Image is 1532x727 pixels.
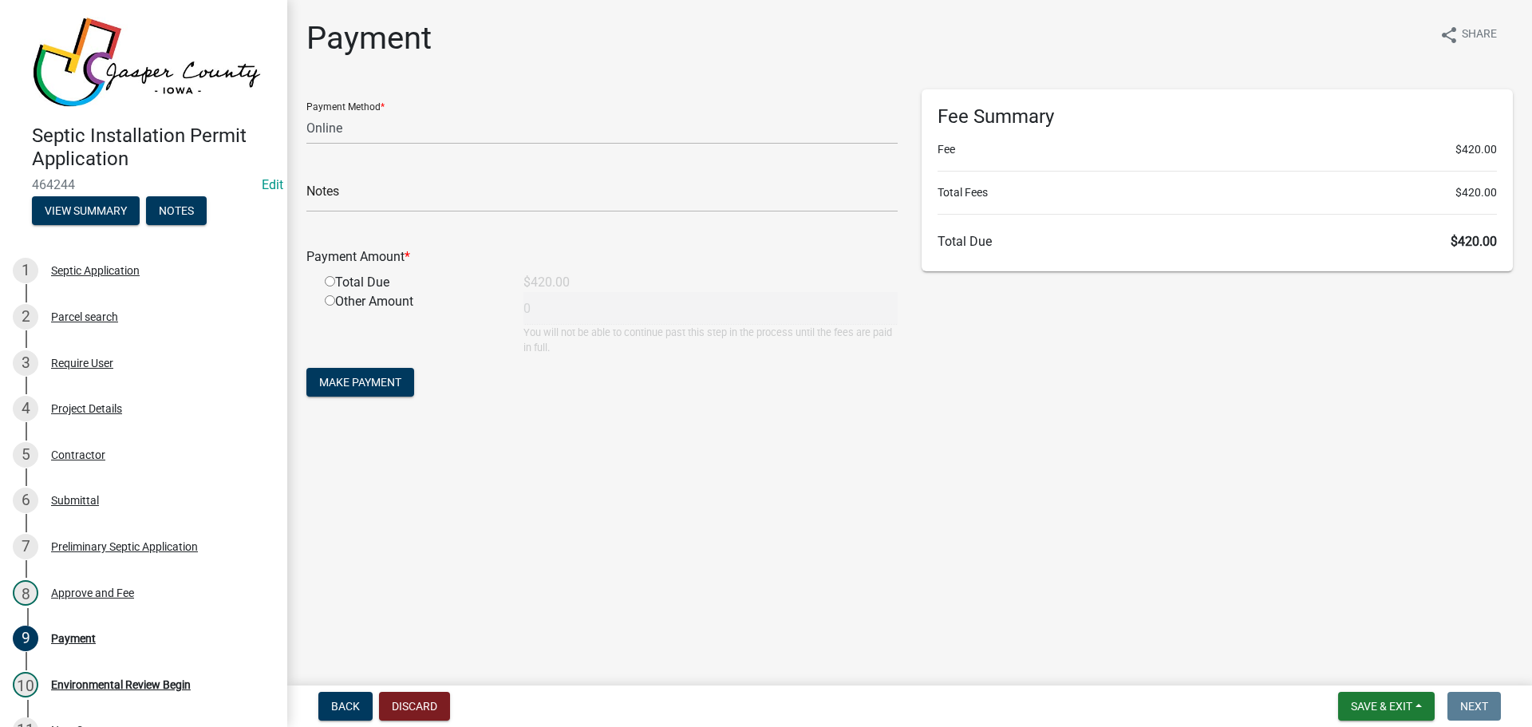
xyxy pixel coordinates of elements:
div: Approve and Fee [51,587,134,599]
span: $420.00 [1451,234,1497,249]
button: Back [318,692,373,721]
h6: Total Due [938,234,1497,249]
button: View Summary [32,196,140,225]
button: Discard [379,692,450,721]
div: Payment [51,633,96,644]
button: Make Payment [306,368,414,397]
div: Contractor [51,449,105,460]
img: Jasper County, Iowa [32,17,262,108]
div: 1 [13,258,38,283]
a: Edit [262,177,283,192]
div: 10 [13,672,38,697]
div: Submittal [51,495,99,506]
span: $420.00 [1455,141,1497,158]
div: Require User [51,358,113,369]
div: 9 [13,626,38,651]
div: 6 [13,488,38,513]
span: Share [1462,26,1497,45]
button: Notes [146,196,207,225]
span: Save & Exit [1351,700,1412,713]
div: Total Due [313,273,511,292]
span: Next [1460,700,1488,713]
wm-modal-confirm: Notes [146,205,207,218]
div: Septic Application [51,265,140,276]
div: Project Details [51,403,122,414]
h1: Payment [306,19,432,57]
wm-modal-confirm: Summary [32,205,140,218]
span: Back [331,700,360,713]
li: Total Fees [938,184,1497,201]
wm-modal-confirm: Edit Application Number [262,177,283,192]
button: Next [1447,692,1501,721]
i: share [1439,26,1459,45]
div: 3 [13,350,38,376]
span: 464244 [32,177,255,192]
h6: Fee Summary [938,105,1497,128]
div: Parcel search [51,311,118,322]
span: $420.00 [1455,184,1497,201]
div: 4 [13,396,38,421]
span: Make Payment [319,376,401,389]
div: Other Amount [313,292,511,355]
button: shareShare [1427,19,1510,50]
h4: Septic Installation Permit Application [32,124,274,171]
div: 2 [13,304,38,330]
div: 7 [13,534,38,559]
div: Environmental Review Begin [51,679,191,690]
div: Preliminary Septic Application [51,541,198,552]
div: 5 [13,442,38,468]
div: Payment Amount [294,247,910,267]
li: Fee [938,141,1497,158]
div: 8 [13,580,38,606]
button: Save & Exit [1338,692,1435,721]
